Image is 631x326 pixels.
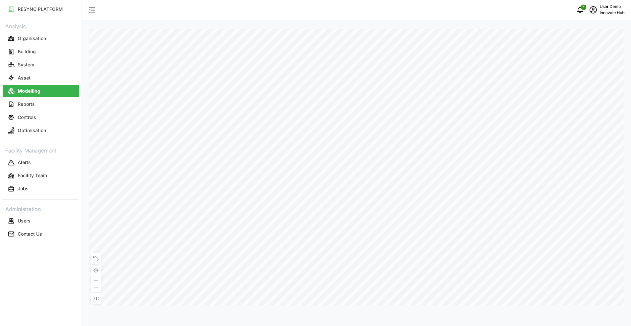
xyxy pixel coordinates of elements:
button: Zoom in [91,276,101,284]
a: Asset [3,71,79,84]
p: Building [18,48,36,55]
p: Optimisation [18,127,46,134]
a: System [3,58,79,71]
span: 1 [583,5,584,10]
a: Reports [3,98,79,111]
button: Building [3,46,79,58]
p: System [18,61,34,68]
p: Facility Team [18,172,47,179]
button: Alerts [3,157,79,169]
button: Optimisation [3,125,79,136]
a: Building [3,45,79,58]
button: Jobs [3,183,79,195]
a: Controls [3,111,79,124]
button: Organisation [3,33,79,44]
button: notifications [573,3,587,16]
p: Reports [18,101,35,107]
a: Alerts [3,156,79,169]
button: Contact Us [3,228,79,240]
p: Facility Management [3,145,79,155]
p: Administration [3,204,79,213]
button: RESYNC PLATFORM [3,3,79,15]
button: Modelling [3,85,79,97]
button: Zoom out [91,284,101,292]
p: RESYNC PLATFORM [18,6,63,12]
p: User Demo [600,4,624,10]
button: Reset view [91,265,101,276]
p: Analysis [3,21,79,31]
p: Alerts [18,159,31,166]
p: Users [18,218,31,224]
button: Users [3,215,79,227]
button: Controls [3,111,79,123]
a: Optimisation [3,124,79,137]
a: RESYNC PLATFORM [3,3,79,16]
a: Jobs [3,182,79,196]
a: Contact Us [3,227,79,241]
p: Modelling [18,88,40,94]
a: Users [3,214,79,227]
button: Hide annotations [91,253,101,264]
p: Jobs [18,185,29,192]
a: Modelling [3,84,79,98]
a: Facility Team [3,169,79,182]
button: 2D [91,293,101,304]
p: Controls [18,114,36,121]
p: Organisation [18,35,46,42]
button: Facility Team [3,170,79,182]
button: System [3,59,79,71]
button: Reports [3,98,79,110]
p: Asset [18,75,31,81]
button: schedule [587,3,600,16]
a: Organisation [3,32,79,45]
p: Contact Us [18,231,42,237]
button: Asset [3,72,79,84]
p: Innovate Hub [600,10,624,16]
